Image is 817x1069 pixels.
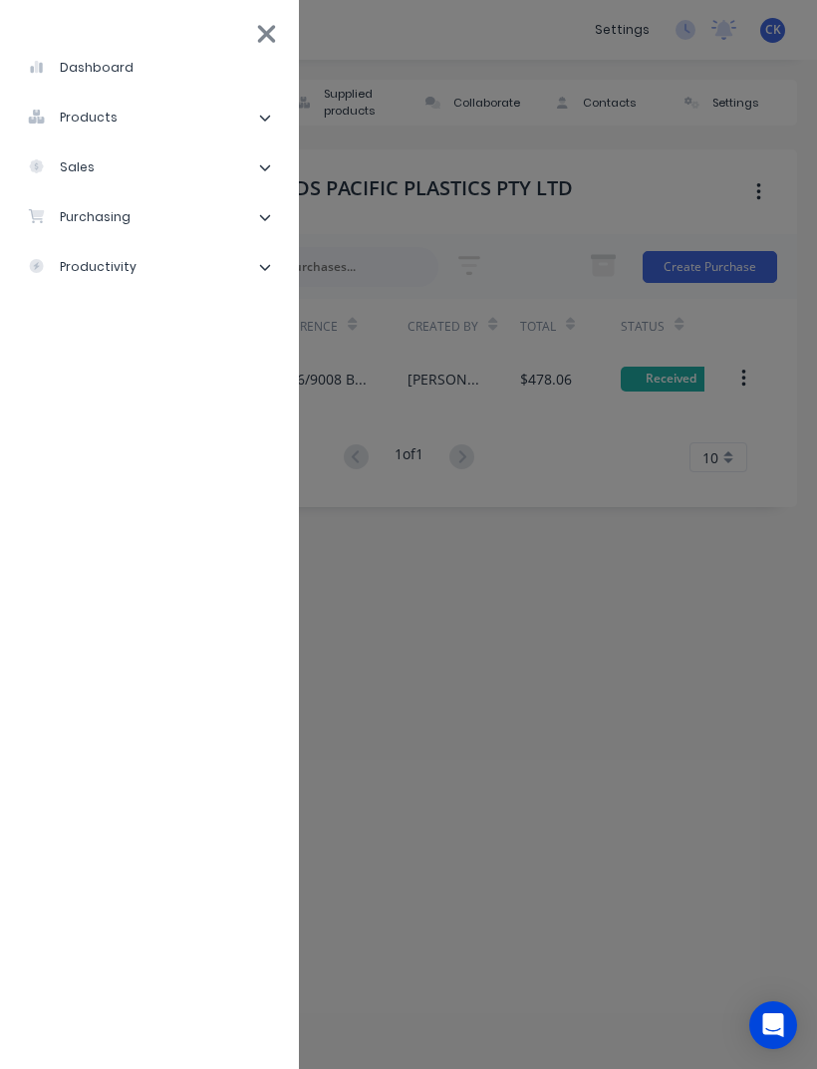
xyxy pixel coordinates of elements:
[28,158,95,176] div: sales
[28,258,136,276] div: productivity
[28,59,134,77] div: dashboard
[749,1001,797,1049] div: Open Intercom Messenger
[28,109,118,127] div: products
[28,208,131,226] div: purchasing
